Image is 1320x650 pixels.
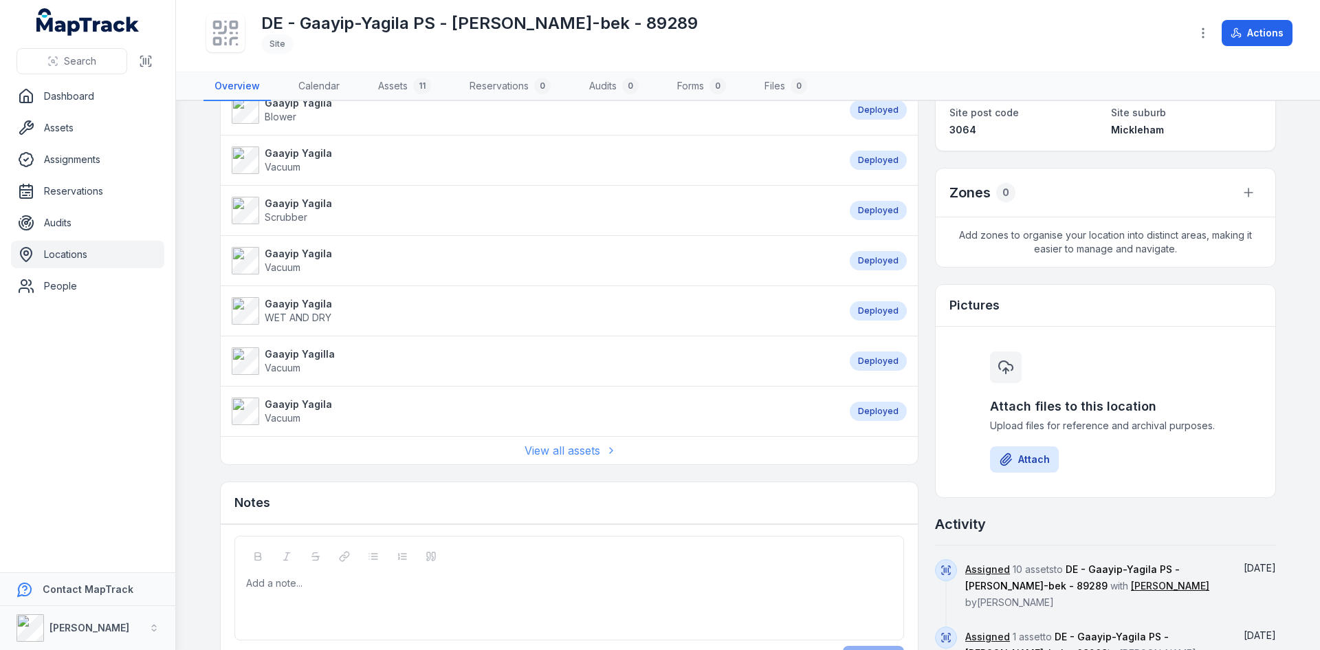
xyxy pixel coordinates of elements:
[261,12,698,34] h1: DE - Gaayip-Yagila PS - [PERSON_NAME]-bek - 89289
[949,107,1019,118] span: Site post code
[265,147,332,160] strong: Gaayip Yagila
[11,209,164,237] a: Audits
[265,312,331,323] span: WET AND DRY
[11,114,164,142] a: Assets
[11,272,164,300] a: People
[11,146,164,173] a: Assignments
[1244,562,1276,574] time: 8/14/2025, 3:24:20 PM
[753,72,818,101] a: Files0
[936,217,1275,267] span: Add zones to organise your location into distinct areas, making it easier to manage and navigate.
[666,72,737,101] a: Forms0
[965,630,1010,644] a: Assigned
[265,161,300,173] span: Vacuum
[203,72,271,101] a: Overview
[990,419,1221,433] span: Upload files for reference and archival purposes.
[265,111,296,122] span: Blower
[850,351,907,371] div: Deployed
[49,622,129,633] strong: [PERSON_NAME]
[1131,579,1209,593] a: [PERSON_NAME]
[367,72,442,101] a: Assets11
[265,347,335,361] strong: Gaayip Yagilla
[850,251,907,270] div: Deployed
[949,296,1000,315] h3: Pictures
[850,402,907,421] div: Deployed
[232,247,836,274] a: Gaayip YagilaVacuum
[232,347,836,375] a: Gaayip YagillaVacuum
[990,397,1221,416] h3: Attach files to this location
[232,297,836,325] a: Gaayip YagilaWET AND DRY
[578,72,650,101] a: Audits0
[965,563,1209,608] span: 10 assets to with by [PERSON_NAME]
[534,78,551,94] div: 0
[709,78,726,94] div: 0
[265,261,300,273] span: Vacuum
[949,124,976,136] span: 3064
[232,197,836,224] a: Gaayip YagilaScrubber
[850,301,907,321] div: Deployed
[36,8,140,36] a: MapTrack
[935,514,986,534] h2: Activity
[850,151,907,170] div: Deployed
[1244,629,1276,641] time: 3/28/2025, 11:23:25 AM
[1111,124,1164,136] span: Mickleham
[1222,20,1292,46] button: Actions
[265,96,332,110] strong: Gaayip Yagila
[11,241,164,268] a: Locations
[990,446,1059,473] button: Attach
[965,563,1010,576] a: Assigned
[261,34,294,54] div: Site
[16,48,127,74] button: Search
[996,183,1015,202] div: 0
[232,96,836,124] a: Gaayip YagilaBlower
[265,398,332,411] strong: Gaayip Yagila
[1244,562,1276,574] span: [DATE]
[287,72,351,101] a: Calendar
[850,201,907,220] div: Deployed
[459,72,562,101] a: Reservations0
[265,297,332,311] strong: Gaayip Yagila
[64,54,96,68] span: Search
[43,583,133,595] strong: Contact MapTrack
[265,197,332,210] strong: Gaayip Yagila
[265,247,332,261] strong: Gaayip Yagila
[965,563,1180,592] span: DE - Gaayip-Yagila PS - [PERSON_NAME]-bek - 89289
[622,78,639,94] div: 0
[413,78,431,94] div: 11
[232,147,836,174] a: Gaayip YagilaVacuum
[949,183,991,202] h2: Zones
[850,100,907,120] div: Deployed
[265,362,300,373] span: Vacuum
[1111,107,1166,118] span: Site suburb
[11,83,164,110] a: Dashboard
[1244,629,1276,641] span: [DATE]
[265,412,300,424] span: Vacuum
[11,177,164,205] a: Reservations
[791,78,807,94] div: 0
[234,493,270,512] h3: Notes
[265,211,307,223] span: Scrubber
[525,442,614,459] a: View all assets
[232,398,836,425] a: Gaayip YagilaVacuum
